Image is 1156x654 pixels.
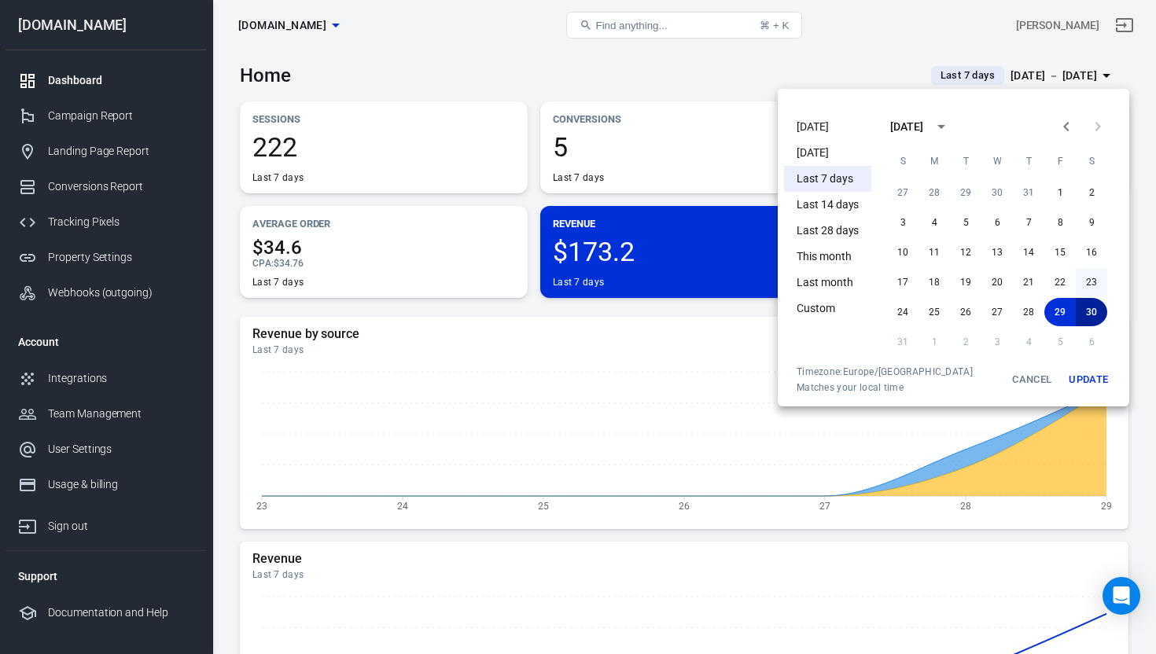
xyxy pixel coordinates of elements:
[784,140,871,166] li: [DATE]
[784,218,871,244] li: Last 28 days
[1046,145,1074,177] span: Friday
[797,366,973,378] div: Timezone: Europe/[GEOGRAPHIC_DATA]
[919,298,950,326] button: 25
[887,238,919,266] button: 10
[919,178,950,207] button: 28
[1076,178,1107,207] button: 2
[1044,238,1076,266] button: 15
[1103,577,1140,615] div: Open Intercom Messenger
[1063,366,1114,394] button: Update
[950,178,981,207] button: 29
[919,238,950,266] button: 11
[1013,208,1044,237] button: 7
[1013,238,1044,266] button: 14
[981,208,1013,237] button: 6
[1051,111,1082,142] button: Previous month
[983,145,1011,177] span: Wednesday
[950,298,981,326] button: 26
[887,298,919,326] button: 24
[784,166,871,192] li: Last 7 days
[1013,178,1044,207] button: 31
[1076,238,1107,266] button: 16
[950,268,981,296] button: 19
[919,268,950,296] button: 18
[1044,178,1076,207] button: 1
[797,381,973,394] span: Matches your local time
[887,178,919,207] button: 27
[928,113,955,140] button: calendar view is open, switch to year view
[919,208,950,237] button: 4
[1013,268,1044,296] button: 21
[1076,268,1107,296] button: 23
[784,244,871,270] li: This month
[1076,298,1107,326] button: 30
[952,145,980,177] span: Tuesday
[981,268,1013,296] button: 20
[1077,145,1106,177] span: Saturday
[1076,208,1107,237] button: 9
[887,208,919,237] button: 3
[1044,298,1076,326] button: 29
[1014,145,1043,177] span: Thursday
[950,208,981,237] button: 5
[784,192,871,218] li: Last 14 days
[887,268,919,296] button: 17
[981,298,1013,326] button: 27
[784,296,871,321] li: Custom
[890,119,923,135] div: [DATE]
[1013,298,1044,326] button: 28
[1007,366,1057,394] button: Cancel
[1044,268,1076,296] button: 22
[1044,208,1076,237] button: 8
[950,238,981,266] button: 12
[981,238,1013,266] button: 13
[889,145,917,177] span: Sunday
[784,270,871,296] li: Last month
[784,114,871,140] li: [DATE]
[920,145,948,177] span: Monday
[981,178,1013,207] button: 30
